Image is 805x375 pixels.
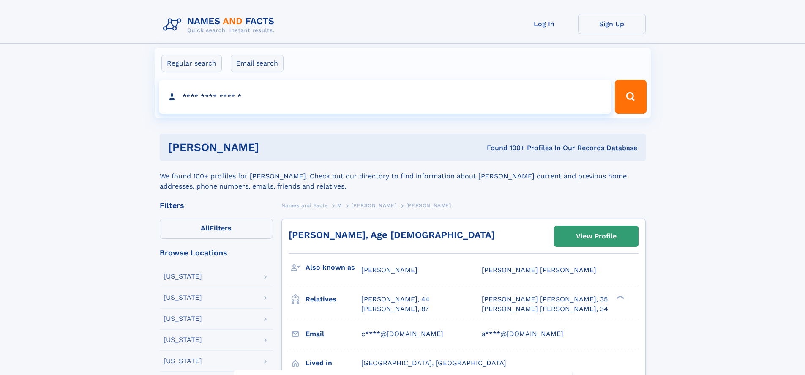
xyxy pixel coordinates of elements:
div: Browse Locations [160,249,273,257]
span: [GEOGRAPHIC_DATA], [GEOGRAPHIC_DATA] [361,359,506,367]
a: Sign Up [578,14,646,34]
h3: Email [306,327,361,341]
a: [PERSON_NAME] [PERSON_NAME], 34 [482,304,608,314]
a: [PERSON_NAME] [PERSON_NAME], 35 [482,295,608,304]
div: [US_STATE] [164,294,202,301]
div: Filters [160,202,273,209]
div: We found 100+ profiles for [PERSON_NAME]. Check out our directory to find information about [PERS... [160,161,646,192]
h1: [PERSON_NAME] [168,142,373,153]
h3: Relatives [306,292,361,307]
label: Regular search [161,55,222,72]
span: [PERSON_NAME] [361,266,418,274]
a: Log In [510,14,578,34]
a: [PERSON_NAME] [351,200,396,211]
a: [PERSON_NAME], Age [DEMOGRAPHIC_DATA] [289,230,495,240]
img: Logo Names and Facts [160,14,281,36]
button: Search Button [615,80,646,114]
label: Email search [231,55,284,72]
span: [PERSON_NAME] [406,203,451,208]
label: Filters [160,219,273,239]
h3: Also known as [306,260,361,275]
div: ❯ [614,295,625,300]
span: M [337,203,342,208]
div: [US_STATE] [164,337,202,343]
input: search input [159,80,611,114]
div: [US_STATE] [164,358,202,364]
a: Names and Facts [281,200,328,211]
span: [PERSON_NAME] [PERSON_NAME] [482,266,596,274]
span: [PERSON_NAME] [351,203,396,208]
a: [PERSON_NAME], 87 [361,304,429,314]
div: [US_STATE] [164,315,202,322]
a: M [337,200,342,211]
div: Found 100+ Profiles In Our Records Database [373,143,637,153]
span: All [201,224,210,232]
a: [PERSON_NAME], 44 [361,295,430,304]
div: [US_STATE] [164,273,202,280]
h3: Lived in [306,356,361,370]
div: View Profile [576,227,617,246]
a: View Profile [554,226,638,246]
